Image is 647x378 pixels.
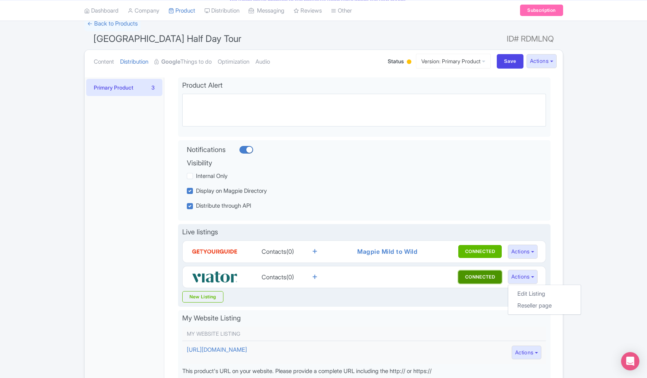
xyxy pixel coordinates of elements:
button: Actions [508,270,538,284]
button: Contacts(0) Magpie Mild to Wild [458,245,502,258]
input: Save [497,54,523,69]
a: Primary Product3 [86,79,162,96]
img: Viator [192,269,238,285]
a: Subscription [520,5,563,16]
span: Internal Only [196,172,228,179]
a: ← Back to Products [84,16,141,31]
h4: Product Alert [182,82,546,89]
a: Reseller page [508,300,581,312]
a: Audio [255,50,270,74]
button: Actions [508,245,538,259]
a: Content [94,50,114,74]
img: GetYourGuide [192,244,238,259]
h4: My Website Listing [182,314,546,322]
a: Magpie Mild to Wild [354,244,422,259]
h4: Live listings [182,228,546,236]
div: Contacts(0) [252,272,304,282]
button: Actions [527,54,557,68]
span: Status [388,57,404,65]
p: This product's URL on your website. Please provide a complete URL including the http:// or https:// [182,367,546,376]
a: Distribution [120,50,148,74]
label: Notifications [187,144,226,155]
span: Distribute through API [196,202,251,209]
span: [GEOGRAPHIC_DATA] Half Day Tour [93,33,241,44]
a: Version: Primary Product [416,54,491,69]
a: GoogleThings to do [154,50,212,74]
div: Building [405,56,413,68]
div: Contacts(0) [252,247,304,256]
h4: Visibility [187,159,511,167]
span: ID# RDMLNQ [507,31,554,46]
a: New Listing [182,291,223,303]
span: Display on Magpie Directory [196,187,267,194]
a: Edit Listing [508,288,581,300]
a: Optimization [218,50,249,74]
th: My Website Listing [182,327,474,341]
strong: Google [161,58,180,66]
a: [URL][DOMAIN_NAME] [187,346,247,353]
button: Actions [512,346,542,360]
div: Open Intercom Messenger [621,352,639,370]
div: 3 [151,83,155,91]
button: Contacts(0) [458,271,502,283]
